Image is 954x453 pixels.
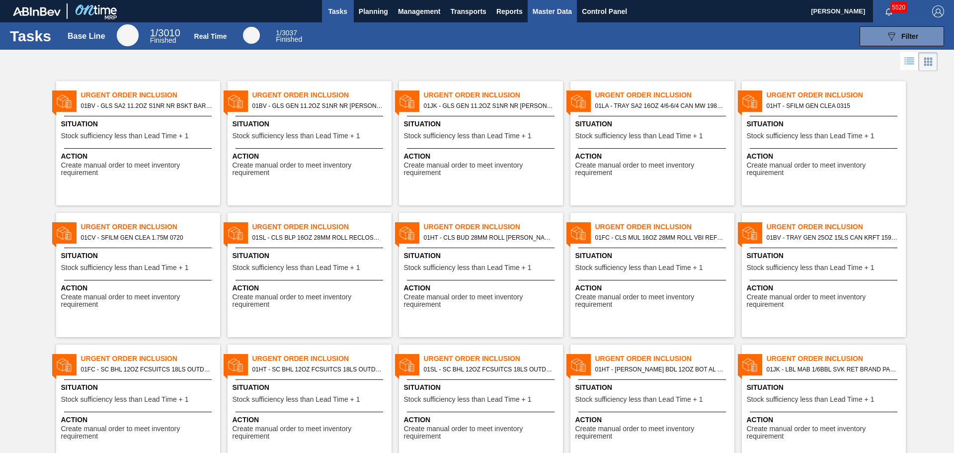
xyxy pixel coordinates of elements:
[496,5,523,17] span: Reports
[233,293,389,309] span: Create manual order to meet inventory requirement
[404,425,560,441] span: Create manual order to meet inventory requirement
[233,264,360,272] span: Stock sufficiency less than Lead Time + 1
[404,293,560,309] span: Create manual order to meet inventory requirement
[747,151,903,162] span: Action
[575,151,732,162] span: Action
[575,415,732,425] span: Action
[233,151,389,162] span: Action
[571,94,586,109] img: status
[359,5,388,17] span: Planning
[575,293,732,309] span: Create manual order to meet inventory requirement
[233,396,360,403] span: Stock sufficiency less than Lead Time + 1
[61,119,218,129] span: Situation
[399,94,414,109] img: status
[276,35,302,43] span: Finished
[424,232,555,243] span: 01HT - CLS BUD 28MM ROLL STARK,KING OF BEERS
[767,232,898,243] span: 01BV - TRAY GEN 25OZ 15LS CAN KRFT 1590-J
[404,162,560,177] span: Create manual order to meet inventory requirement
[873,4,905,18] button: Notifications
[742,226,757,241] img: status
[919,52,938,71] div: Card Vision
[742,94,757,109] img: status
[81,232,212,243] span: 01CV - SFILM GEN CLEA 1.75M 0720
[57,226,72,241] img: status
[767,222,906,232] span: Urgent Order Inclusion
[150,29,180,44] div: Base Line
[747,382,903,393] span: Situation
[404,396,532,403] span: Stock sufficiency less than Lead Time + 1
[747,396,874,403] span: Stock sufficiency less than Lead Time + 1
[747,264,874,272] span: Stock sufficiency less than Lead Time + 1
[860,26,944,46] button: Filter
[276,29,297,37] span: / 3037
[747,425,903,441] span: Create manual order to meet inventory requirement
[233,132,360,140] span: Stock sufficiency less than Lead Time + 1
[571,358,586,372] img: status
[233,283,389,293] span: Action
[767,364,898,375] span: 01JK - LBL MAB 1/6BBL SVK RET BRAND PAPER #4
[399,358,414,372] img: status
[747,251,903,261] span: Situation
[404,415,560,425] span: Action
[13,7,61,16] img: TNhmsLtSVTkK8tSr43FrP2fwEKptu5GPRR3wAAAABJRU5ErkJggg==
[424,90,563,100] span: Urgent Order Inclusion
[932,5,944,17] img: Logout
[582,5,627,17] span: Control Panel
[747,415,903,425] span: Action
[228,358,243,372] img: status
[61,283,218,293] span: Action
[595,364,726,375] span: 01HT - CARR BDL 12OZ BOT AL BOT 12/16 AB NHLSTAR
[451,5,486,17] span: Transports
[575,283,732,293] span: Action
[424,222,563,232] span: Urgent Order Inclusion
[767,90,906,100] span: Urgent Order Inclusion
[742,358,757,372] img: status
[252,222,392,232] span: Urgent Order Inclusion
[61,264,189,272] span: Stock sufficiency less than Lead Time + 1
[194,32,227,40] div: Real Time
[575,425,732,441] span: Create manual order to meet inventory requirement
[276,30,302,43] div: Real Time
[424,364,555,375] span: 01SL - SC BHL 12OZ FCSUITCS 18LS OUTDOOR
[595,232,726,243] span: 01FC - CLS MUL 16OZ 28MM ROLL VBI REFRESH - PROJECT SWOOSH
[61,415,218,425] span: Action
[68,32,105,41] div: Base Line
[767,354,906,364] span: Urgent Order Inclusion
[81,354,220,364] span: Urgent Order Inclusion
[900,52,919,71] div: List Vision
[398,5,441,17] span: Management
[57,358,72,372] img: status
[399,226,414,241] img: status
[747,293,903,309] span: Create manual order to meet inventory requirement
[233,119,389,129] span: Situation
[575,119,732,129] span: Situation
[233,425,389,441] span: Create manual order to meet inventory requirement
[252,364,384,375] span: 01HT - SC BHL 12OZ FCSUITCS 18LS OUTDOOR
[228,94,243,109] img: status
[575,264,703,272] span: Stock sufficiency less than Lead Time + 1
[595,222,734,232] span: Urgent Order Inclusion
[575,132,703,140] span: Stock sufficiency less than Lead Time + 1
[404,251,560,261] span: Situation
[276,29,280,37] span: 1
[404,283,560,293] span: Action
[327,5,349,17] span: Tasks
[150,27,156,38] span: 1
[233,415,389,425] span: Action
[404,382,560,393] span: Situation
[404,264,532,272] span: Stock sufficiency less than Lead Time + 1
[767,100,898,111] span: 01HT - SFILM GEN CLEA 0315
[252,90,392,100] span: Urgent Order Inclusion
[252,232,384,243] span: 01SL - CLS BLP 16OZ 28MM ROLL RECLOSEABLE 28MM 2017VBI
[61,151,218,162] span: Action
[61,162,218,177] span: Create manual order to meet inventory requirement
[424,100,555,111] span: 01JK - GLS GEN 11.2OZ S1NR NR LS BARE BULK GREEN 11.2 OZ NR BOTTLES
[57,94,72,109] img: status
[61,251,218,261] span: Situation
[404,132,532,140] span: Stock sufficiency less than Lead Time + 1
[424,354,563,364] span: Urgent Order Inclusion
[747,119,903,129] span: Situation
[571,226,586,241] img: status
[747,283,903,293] span: Action
[233,251,389,261] span: Situation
